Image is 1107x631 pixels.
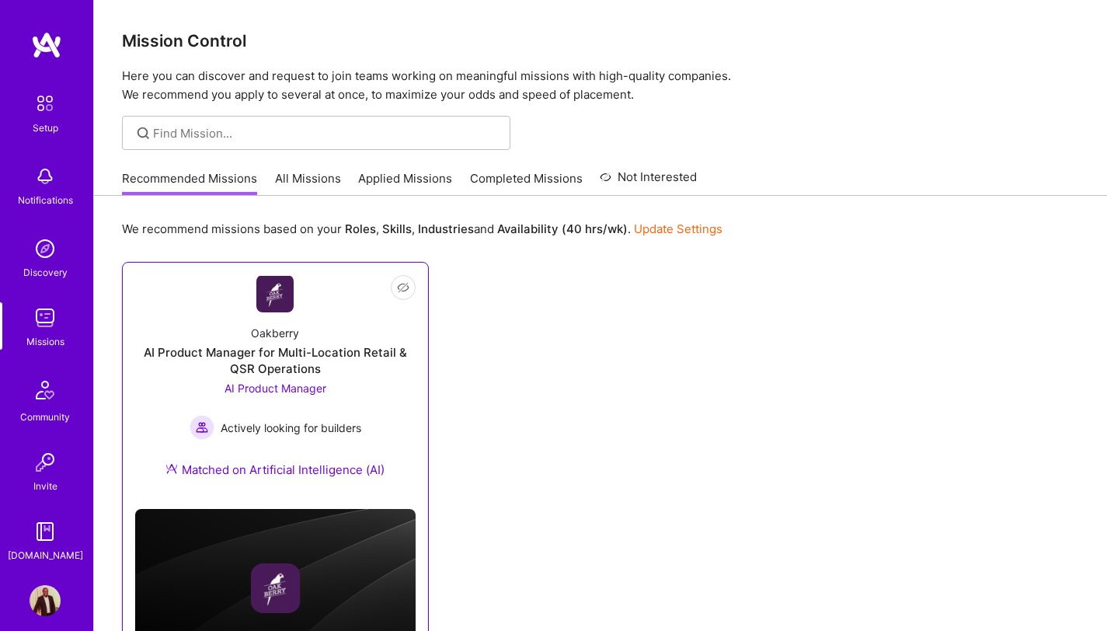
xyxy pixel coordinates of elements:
div: AI Product Manager for Multi-Location Retail & QSR Operations [135,344,416,377]
div: [DOMAIN_NAME] [8,547,83,563]
span: AI Product Manager [225,382,326,395]
div: Matched on Artificial Intelligence (AI) [165,462,385,478]
b: Roles [345,221,376,236]
img: setup [29,87,61,120]
p: We recommend missions based on your , , and . [122,221,722,237]
b: Industries [418,221,474,236]
img: Company Logo [256,276,294,312]
span: Actively looking for builders [221,420,361,436]
img: guide book [30,516,61,547]
div: Setup [33,120,58,136]
a: Recommended Missions [122,170,257,196]
i: icon SearchGrey [134,124,152,142]
div: Community [20,409,70,425]
a: All Missions [275,170,341,196]
img: teamwork [30,302,61,333]
img: Actively looking for builders [190,415,214,440]
a: Completed Missions [470,170,583,196]
img: User Avatar [30,585,61,616]
a: Update Settings [634,221,722,236]
b: Skills [382,221,412,236]
a: Company LogoOakberryAI Product Manager for Multi-Location Retail & QSR OperationsAI Product Manag... [135,275,416,497]
a: Applied Missions [358,170,452,196]
div: Notifications [18,192,73,208]
img: Invite [30,447,61,478]
h3: Mission Control [122,31,1079,51]
i: icon EyeClosed [397,281,409,294]
img: logo [31,31,62,59]
img: Ateam Purple Icon [165,462,178,475]
img: bell [30,161,61,192]
img: Company logo [250,563,300,613]
img: discovery [30,233,61,264]
b: Availability (40 hrs/wk) [497,221,628,236]
div: Missions [26,333,64,350]
div: Invite [33,478,57,494]
a: Not Interested [600,168,697,196]
div: Discovery [23,264,68,281]
p: Here you can discover and request to join teams working on meaningful missions with high-quality ... [122,67,1079,104]
img: Community [26,371,64,409]
div: Oakberry [251,325,299,341]
input: Find Mission... [153,125,499,141]
a: User Avatar [26,585,64,616]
